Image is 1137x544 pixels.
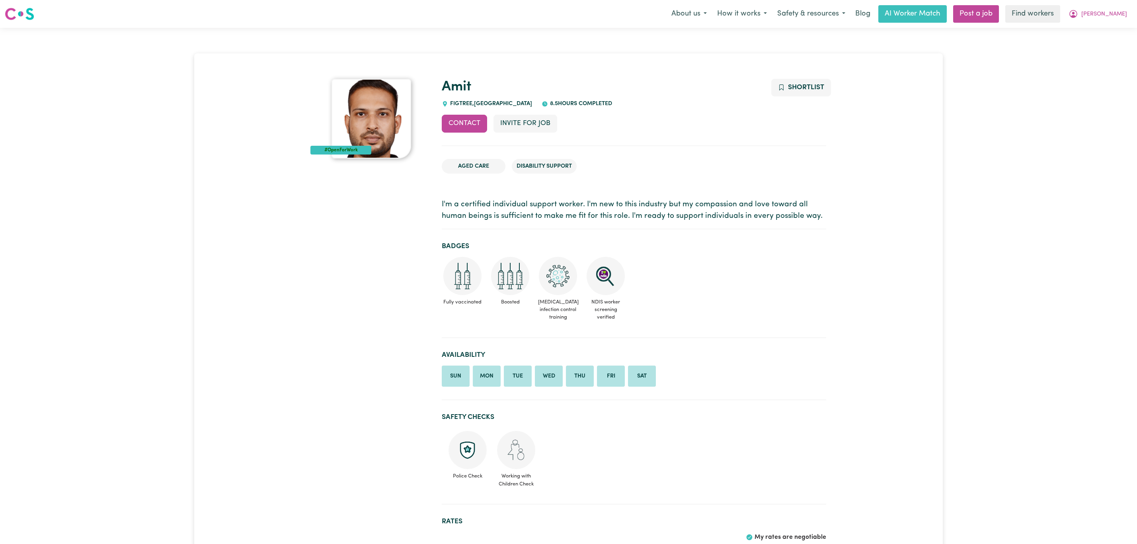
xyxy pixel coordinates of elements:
a: Blog [850,5,875,23]
span: FIGTREE , [GEOGRAPHIC_DATA] [448,101,532,107]
span: My rates are negotiable [755,534,826,540]
img: Care and support worker has received 2 doses of COVID-19 vaccine [443,257,482,295]
span: Fully vaccinated [442,295,483,309]
a: Post a job [953,5,999,23]
span: Working with Children Check [497,469,536,487]
button: How it works [712,6,772,22]
img: Working with children check [497,431,535,469]
li: Disability Support [512,159,577,174]
span: NDIS worker screening verified [585,295,626,325]
a: AI Worker Match [878,5,947,23]
div: #OpenForWork [310,146,371,155]
li: Available on Thursday [566,366,594,387]
span: Boosted [490,295,531,309]
img: Amit [332,79,411,159]
h2: Badges [442,242,826,250]
a: Careseekers logo [5,5,34,23]
img: Police check [449,431,487,469]
span: 8.5 hours completed [548,101,612,107]
a: Amit's profile picture'#OpenForWork [310,79,432,159]
img: Care and support worker has received booster dose of COVID-19 vaccination [491,257,529,295]
button: Add to shortlist [771,79,831,96]
li: Available on Wednesday [535,366,563,387]
span: [MEDICAL_DATA] infection control training [537,295,579,325]
li: Available on Sunday [442,366,470,387]
button: Safety & resources [772,6,850,22]
button: Contact [442,115,487,132]
span: Shortlist [788,84,824,91]
button: About us [666,6,712,22]
img: NDIS Worker Screening Verified [587,257,625,295]
span: [PERSON_NAME] [1081,10,1127,19]
li: Available on Saturday [628,366,656,387]
li: Aged Care [442,159,505,174]
li: Available on Tuesday [504,366,532,387]
li: Available on Monday [473,366,501,387]
a: Amit [442,80,471,94]
button: Invite for Job [493,115,557,132]
h2: Rates [442,517,826,526]
span: Police Check [448,469,487,480]
img: CS Academy: COVID-19 Infection Control Training course completed [539,257,577,295]
button: My Account [1063,6,1132,22]
li: Available on Friday [597,366,625,387]
a: Find workers [1005,5,1060,23]
p: I'm a certified individual support worker. I'm new to this industry but my compassion and love to... [442,199,826,222]
img: Careseekers logo [5,7,34,21]
h2: Availability [442,351,826,359]
h2: Safety Checks [442,413,826,421]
